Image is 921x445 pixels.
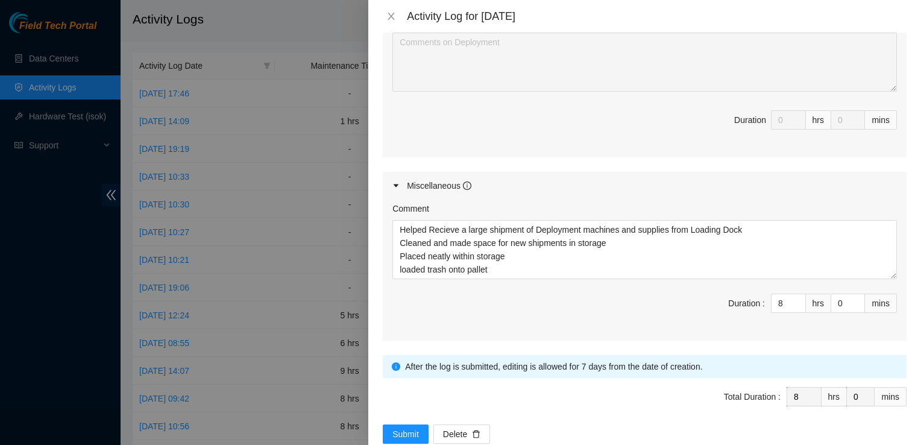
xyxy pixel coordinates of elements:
label: Comment [392,202,429,215]
div: hrs [822,387,847,406]
span: delete [472,430,480,440]
div: After the log is submitted, editing is allowed for 7 days from the date of creation. [405,360,897,373]
span: info-circle [392,362,400,371]
button: Submit [383,424,429,444]
span: Delete [443,428,467,441]
div: Miscellaneous [407,179,471,192]
div: Miscellaneous info-circle [383,172,907,200]
textarea: Comment [392,33,897,92]
div: Duration : [728,297,765,310]
span: caret-right [392,182,400,189]
div: hrs [806,294,831,313]
textarea: Comment [392,220,897,279]
div: Duration [734,113,766,127]
div: Total Duration : [724,390,781,403]
span: Submit [392,428,419,441]
button: Deletedelete [433,424,490,444]
div: mins [875,387,907,406]
div: mins [865,294,897,313]
div: mins [865,110,897,130]
div: hrs [806,110,831,130]
span: close [386,11,396,21]
span: info-circle [463,181,471,190]
div: Activity Log for [DATE] [407,10,907,23]
button: Close [383,11,400,22]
